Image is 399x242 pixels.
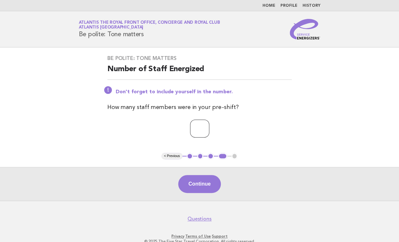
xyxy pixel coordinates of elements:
[187,153,193,159] button: 1
[79,21,220,38] h1: Be polite: Tone matters
[162,153,182,159] button: < Previous
[9,234,390,239] p: · ·
[107,64,292,80] h2: Number of Staff Energized
[79,21,220,29] a: Atlantis The Royal Front Office, Concierge and Royal ClubAtlantis [GEOGRAPHIC_DATA]
[212,234,228,238] a: Support
[185,234,211,238] a: Terms of Use
[107,103,292,112] p: How many staff members were in your pre-shift?
[79,26,144,30] span: Atlantis [GEOGRAPHIC_DATA]
[218,153,227,159] button: 4
[207,153,214,159] button: 3
[280,4,297,8] a: Profile
[290,19,320,39] img: Service Energizers
[197,153,204,159] button: 2
[187,216,212,222] a: Questions
[178,175,221,193] button: Continue
[171,234,184,238] a: Privacy
[262,4,275,8] a: Home
[303,4,320,8] a: History
[107,55,292,62] h3: Be polite: Tone matters
[116,89,292,95] p: Don't forget to include yourself in the number.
